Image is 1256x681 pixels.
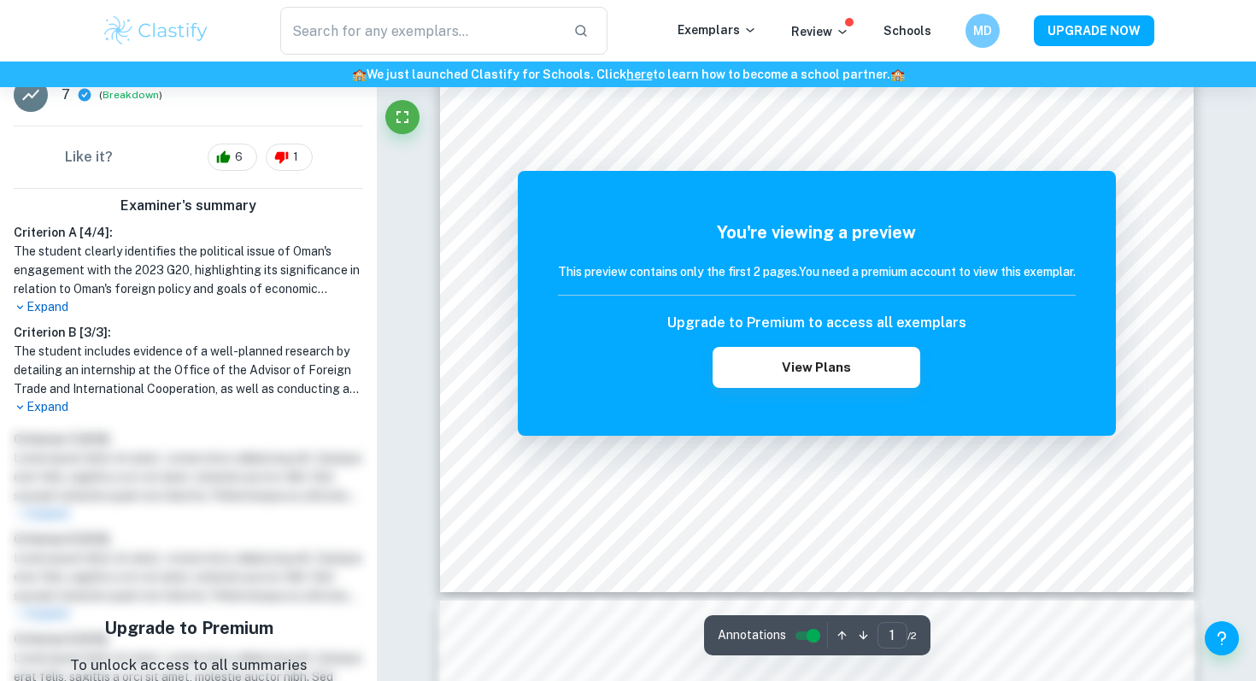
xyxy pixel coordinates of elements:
[7,196,370,216] h6: Examiner's summary
[70,655,308,677] p: To unlock access to all summaries
[99,87,162,103] span: ( )
[1205,621,1239,655] button: Help and Feedback
[352,68,367,81] span: 🏫
[558,220,1076,245] h5: You're viewing a preview
[14,342,363,398] h1: The student includes evidence of a well-planned research by detailing an internship at the Office...
[14,323,363,342] h6: Criterion B [ 3 / 3 ]:
[14,223,363,242] h6: Criterion A [ 4 / 4 ]:
[973,21,993,40] h6: MD
[791,22,849,41] p: Review
[65,147,113,167] h6: Like it?
[284,149,308,166] span: 1
[14,242,363,298] h1: The student clearly identifies the political issue of Oman's engagement with the 2023 G20, highli...
[1034,15,1154,46] button: UPGRADE NOW
[102,14,210,48] img: Clastify logo
[14,398,363,416] p: Expand
[626,68,653,81] a: here
[667,313,966,333] h6: Upgrade to Premium to access all exemplars
[890,68,905,81] span: 🏫
[14,298,363,316] p: Expand
[713,347,919,388] button: View Plans
[103,87,159,103] button: Breakdown
[385,100,420,134] button: Fullscreen
[280,7,560,55] input: Search for any exemplars...
[718,626,786,644] span: Annotations
[907,628,917,643] span: / 2
[226,149,252,166] span: 6
[965,14,1000,48] button: MD
[678,21,757,39] p: Exemplars
[558,262,1076,281] h6: This preview contains only the first 2 pages. You need a premium account to view this exemplar.
[3,65,1253,84] h6: We just launched Clastify for Schools. Click to learn how to become a school partner.
[883,24,931,38] a: Schools
[62,85,70,105] p: 7
[70,615,308,641] h5: Upgrade to Premium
